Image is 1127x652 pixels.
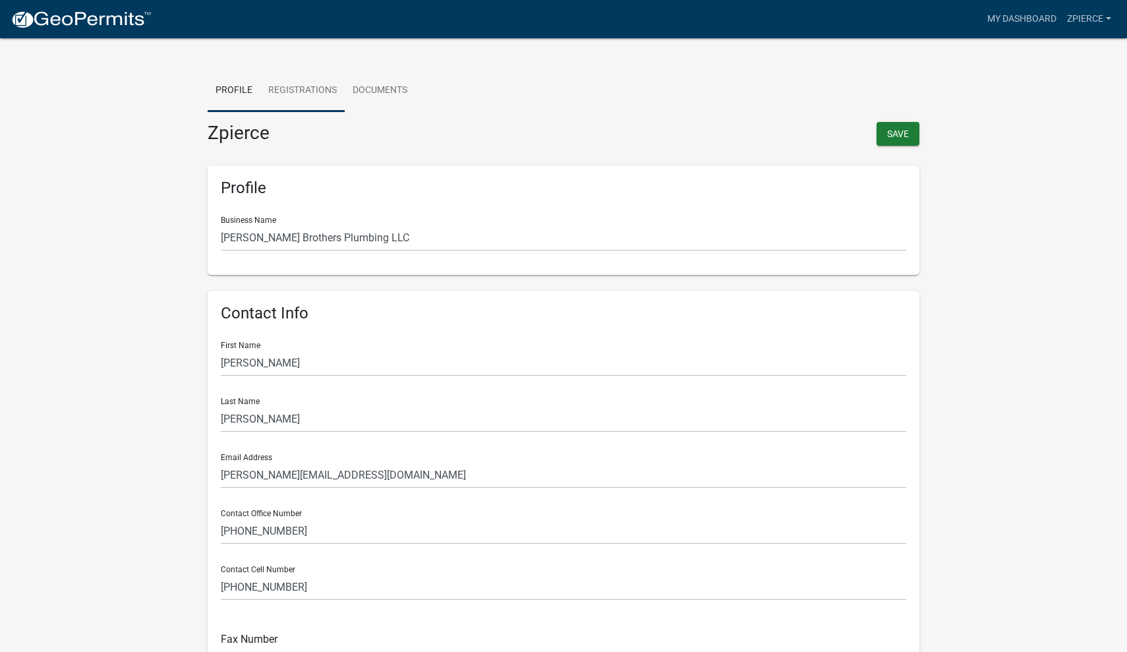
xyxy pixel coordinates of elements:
a: Registrations [260,70,345,112]
h3: Zpierce [208,122,554,144]
a: My Dashboard [982,7,1062,32]
h6: Contact Info [221,304,906,323]
a: Documents [345,70,415,112]
a: Zpierce [1062,7,1116,32]
a: Profile [208,70,260,112]
button: Save [877,122,919,146]
h6: Profile [221,179,906,198]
